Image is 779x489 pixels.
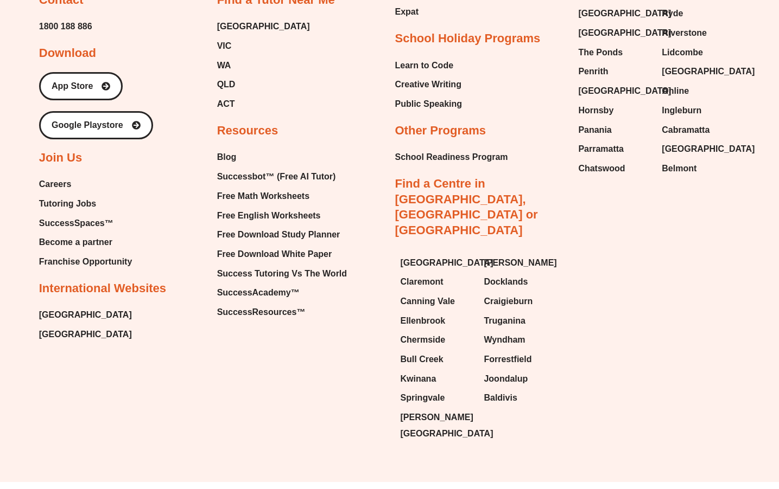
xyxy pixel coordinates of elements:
a: Parramatta [578,141,651,157]
a: Springvale [401,390,473,406]
span: Google Playstore [52,121,123,130]
span: ACT [217,96,235,112]
span: The Ponds [578,44,623,61]
a: Belmont [662,160,734,177]
span: Joondalup [484,371,528,387]
a: Hornsby [578,102,651,119]
span: Springvale [401,390,445,406]
span: Careers [39,176,72,192]
span: Tutoring Jobs [39,196,96,212]
a: Learn to Code [395,57,463,74]
a: Successbot™ (Free AI Tutor) [217,169,347,185]
h2: International Websites [39,281,166,297]
a: Craigieburn [484,293,556,310]
span: Cabramatta [662,122,710,138]
a: Find a Centre in [GEOGRAPHIC_DATA], [GEOGRAPHIC_DATA] or [GEOGRAPHIC_DATA] [395,177,538,237]
a: Joondalup [484,371,556,387]
span: Baldivis [484,390,517,406]
a: [PERSON_NAME] [484,255,556,271]
span: Successbot™ (Free AI Tutor) [217,169,336,185]
a: The Ponds [578,44,651,61]
a: [GEOGRAPHIC_DATA] [578,5,651,22]
span: Free Download White Paper [217,246,332,262]
span: Claremont [401,274,444,290]
span: Learn to Code [395,57,454,74]
span: Craigieburn [484,293,533,310]
span: Docklands [484,274,528,290]
a: Free Math Worksheets [217,188,347,204]
a: SuccessSpaces™ [39,215,132,231]
span: Truganina [484,313,525,329]
span: SuccessSpaces™ [39,215,113,231]
a: Chatswood [578,160,651,177]
span: Ellenbrook [401,313,446,329]
a: [GEOGRAPHIC_DATA] [401,255,473,271]
a: [PERSON_NAME][GEOGRAPHIC_DATA] [401,409,473,441]
a: Ryde [662,5,734,22]
span: Belmont [662,160,696,177]
span: QLD [217,76,236,93]
span: Forrestfield [484,351,531,368]
span: Panania [578,122,611,138]
span: Expat [395,4,419,20]
span: [GEOGRAPHIC_DATA] [578,83,671,99]
span: WA [217,57,231,74]
a: Become a partner [39,234,132,250]
a: SuccessResources™ [217,304,347,320]
span: [GEOGRAPHIC_DATA] [662,141,755,157]
a: Ellenbrook [401,313,473,329]
span: Penrith [578,63,608,80]
span: Success Tutoring Vs The World [217,266,347,282]
span: [GEOGRAPHIC_DATA] [39,307,132,323]
a: School Readiness Program [395,149,508,165]
a: Truganina [484,313,556,329]
span: Ingleburn [662,102,701,119]
a: Free English Worksheets [217,208,347,224]
a: [GEOGRAPHIC_DATA] [578,25,651,41]
span: Free Download Study Planner [217,227,340,243]
a: Forrestfield [484,351,556,368]
a: Careers [39,176,132,192]
a: Canning Vale [401,293,473,310]
span: Parramatta [578,141,624,157]
h2: School Holiday Programs [395,31,541,47]
a: [GEOGRAPHIC_DATA] [217,18,310,35]
a: Bull Creek [401,351,473,368]
span: Riverstone [662,25,707,41]
iframe: Chat Widget [593,366,779,489]
a: SuccessAcademy™ [217,285,347,301]
a: Panania [578,122,651,138]
span: SuccessResources™ [217,304,306,320]
span: Online [662,83,689,99]
a: 1800 188 886 [39,18,92,35]
span: Chatswood [578,160,625,177]
a: Expat [395,4,447,20]
a: Chermside [401,332,473,348]
h2: Join Us [39,150,82,166]
span: [PERSON_NAME][GEOGRAPHIC_DATA] [401,409,493,441]
span: App Store [52,82,93,91]
span: Free Math Worksheets [217,188,309,204]
span: Kwinana [401,371,436,387]
a: Public Speaking [395,96,463,112]
a: Franchise Opportunity [39,254,132,270]
a: [GEOGRAPHIC_DATA] [39,326,132,343]
span: Canning Vale [401,293,455,310]
a: Creative Writing [395,76,463,93]
h2: Download [39,46,96,61]
a: ACT [217,96,310,112]
a: Google Playstore [39,111,153,139]
h2: Other Programs [395,123,486,139]
span: Blog [217,149,237,165]
a: QLD [217,76,310,93]
a: Lidcombe [662,44,734,61]
span: [GEOGRAPHIC_DATA] [578,5,671,22]
span: VIC [217,38,232,54]
a: Penrith [578,63,651,80]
